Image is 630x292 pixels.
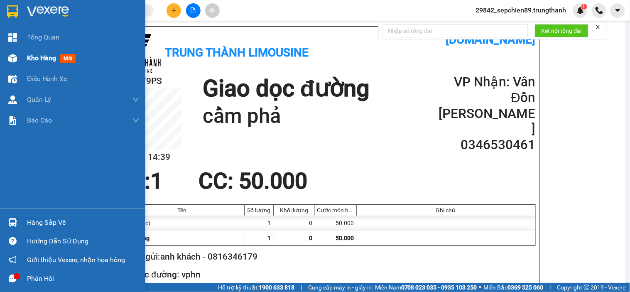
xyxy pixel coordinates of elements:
img: phone-icon [596,7,603,14]
div: Khối lượng [276,207,313,213]
span: Kết nối tổng đài [542,26,582,35]
span: Cung cấp máy in - giấy in: [308,283,373,292]
div: Cước món hàng [317,207,354,213]
h1: Giao dọc đường [203,74,370,103]
b: Trung Thành Limousine [165,46,309,59]
span: Miền Nam [375,283,477,292]
div: CC : 50.000 [194,169,312,194]
span: Hỗ trợ kỹ thuật: [218,283,294,292]
span: Kho hàng [27,54,56,62]
span: | [301,283,302,292]
span: 29842_sepchien89.trungthanh [469,5,573,15]
button: Kết nối tổng đài [535,24,588,37]
span: mới [60,54,76,63]
h2: 3HEYY9PS [120,74,182,88]
h2: 0346530461 [436,137,535,153]
h2: [PERSON_NAME] [436,106,535,137]
img: warehouse-icon [8,218,17,227]
span: plus [171,7,177,13]
div: 1 [245,216,274,231]
h1: cẩm phả [203,103,370,130]
span: 50.000 [336,235,354,241]
strong: 1900 633 818 [259,284,294,291]
span: question-circle [9,237,17,245]
span: caret-down [614,7,622,14]
span: | [550,283,551,292]
button: caret-down [610,3,625,18]
span: down [132,117,139,124]
img: warehouse-icon [8,75,17,83]
span: copyright [584,285,590,290]
span: notification [9,256,17,264]
span: Điều hành xe [27,74,67,84]
span: 1 [268,235,271,241]
span: Quản Lý [27,94,51,105]
span: 0 [309,235,313,241]
strong: 0708 023 035 - 0935 103 250 [401,284,477,291]
div: 0 [274,216,315,231]
sup: 1 [581,4,587,10]
h2: Người gửi: anh khách - 0816346179 [120,250,532,264]
span: down [132,96,139,103]
div: Số lượng [247,207,271,213]
div: Tên [122,207,242,213]
img: icon-new-feature [577,7,584,14]
div: Hàng sắp về [27,216,139,229]
span: close [595,24,601,30]
div: Hướng dẫn sử dụng [27,235,139,248]
span: ⚪️ [479,286,482,289]
button: file-add [186,3,201,18]
div: 50.000 [315,216,357,231]
span: 1 [151,168,163,194]
img: logo-vxr [7,5,18,18]
span: aim [209,7,215,13]
span: message [9,275,17,282]
h2: VP Nhận: Vân Đồn [436,74,535,106]
button: aim [205,3,220,18]
span: 1 [583,4,586,10]
img: solution-icon [8,116,17,125]
span: file-add [190,7,196,13]
input: Nhập số tổng đài [383,24,528,37]
div: sữa (Khác) [120,216,245,231]
div: Phản hồi [27,272,139,285]
span: Báo cáo [27,115,52,125]
strong: 0369 525 060 [508,284,544,291]
span: Tổng Quan [27,32,59,42]
img: dashboard-icon [8,33,17,42]
span: Miền Bắc [484,283,544,292]
h2: [DATE] 14:39 [120,150,182,164]
button: plus [167,3,181,18]
span: Giới thiệu Vexere, nhận hoa hồng [27,255,125,265]
h2: Lấy dọc đường: vphn [120,268,532,282]
img: warehouse-icon [8,96,17,104]
img: warehouse-icon [8,54,17,63]
div: Ghi chú [359,207,533,213]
